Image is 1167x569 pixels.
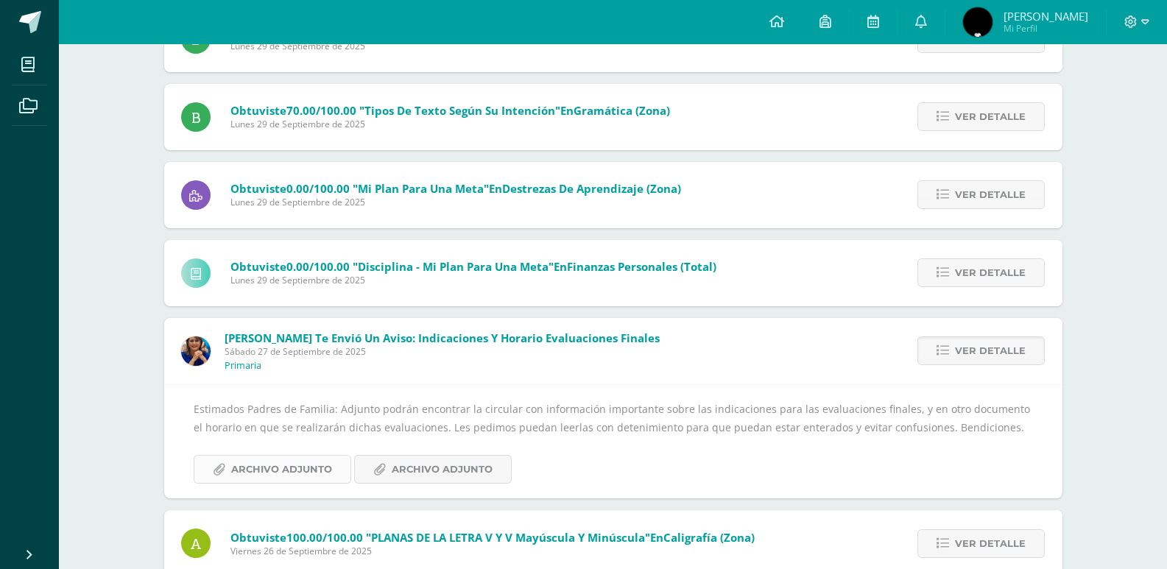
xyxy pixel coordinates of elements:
[230,196,681,208] span: Lunes 29 de Septiembre de 2025
[353,259,554,274] span: "Disciplina - Mi Plan para una Meta"
[955,181,1026,208] span: Ver detalle
[366,530,650,545] span: "PLANAS DE LA LETRA V y v mayúscula y minúscula"
[955,103,1026,130] span: Ver detalle
[230,118,670,130] span: Lunes 29 de Septiembre de 2025
[286,259,350,274] span: 0.00/100.00
[1004,22,1088,35] span: Mi Perfil
[230,274,716,286] span: Lunes 29 de Septiembre de 2025
[567,259,716,274] span: Finanzas Personales (Total)
[225,331,660,345] span: [PERSON_NAME] te envió un aviso: Indicaciones y Horario Evaluaciones Finales
[225,360,261,372] p: Primaria
[230,530,755,545] span: Obtuviste en
[354,455,512,484] a: Archivo Adjunto
[286,181,350,196] span: 0.00/100.00
[230,103,670,118] span: Obtuviste en
[194,455,351,484] a: Archivo Adjunto
[181,336,211,366] img: 5d6f35d558c486632aab3bda9a330e6b.png
[1004,9,1088,24] span: [PERSON_NAME]
[286,530,363,545] span: 100.00/100.00
[231,456,332,483] span: Archivo Adjunto
[392,456,493,483] span: Archivo Adjunto
[955,259,1026,286] span: Ver detalle
[955,337,1026,364] span: Ver detalle
[502,181,681,196] span: Destrezas de Aprendizaje (Zona)
[194,400,1033,484] div: Estimados Padres de Familia: Adjunto podrán encontrar la circular con información importante sobr...
[663,530,755,545] span: Caligrafía (Zona)
[353,181,489,196] span: "Mi plan para una meta"
[230,40,583,52] span: Lunes 29 de Septiembre de 2025
[359,103,560,118] span: "Tipos de texto según su intención"
[955,530,1026,557] span: Ver detalle
[230,545,755,557] span: Viernes 26 de Septiembre de 2025
[286,103,356,118] span: 70.00/100.00
[574,103,670,118] span: Gramática (Zona)
[230,259,716,274] span: Obtuviste en
[225,345,660,358] span: Sábado 27 de Septiembre de 2025
[230,181,681,196] span: Obtuviste en
[963,7,993,37] img: 3b5d3dbc273b296c7711c4ad59741bbc.png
